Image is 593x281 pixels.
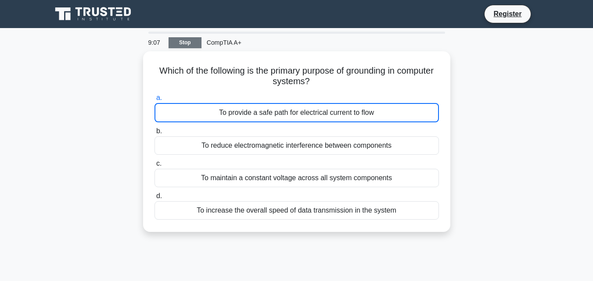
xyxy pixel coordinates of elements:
a: Register [488,8,527,19]
span: d. [156,192,162,199]
div: CompTIA A+ [201,34,322,51]
h5: Which of the following is the primary purpose of grounding in computer systems? [154,65,440,87]
div: To increase the overall speed of data transmission in the system [155,201,439,220]
div: To maintain a constant voltage across all system components [155,169,439,187]
a: Stop [169,37,201,48]
div: To provide a safe path for electrical current to flow [155,103,439,122]
span: a. [156,94,162,101]
div: 9:07 [143,34,169,51]
div: To reduce electromagnetic interference between components [155,136,439,155]
span: b. [156,127,162,135]
span: c. [156,160,162,167]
